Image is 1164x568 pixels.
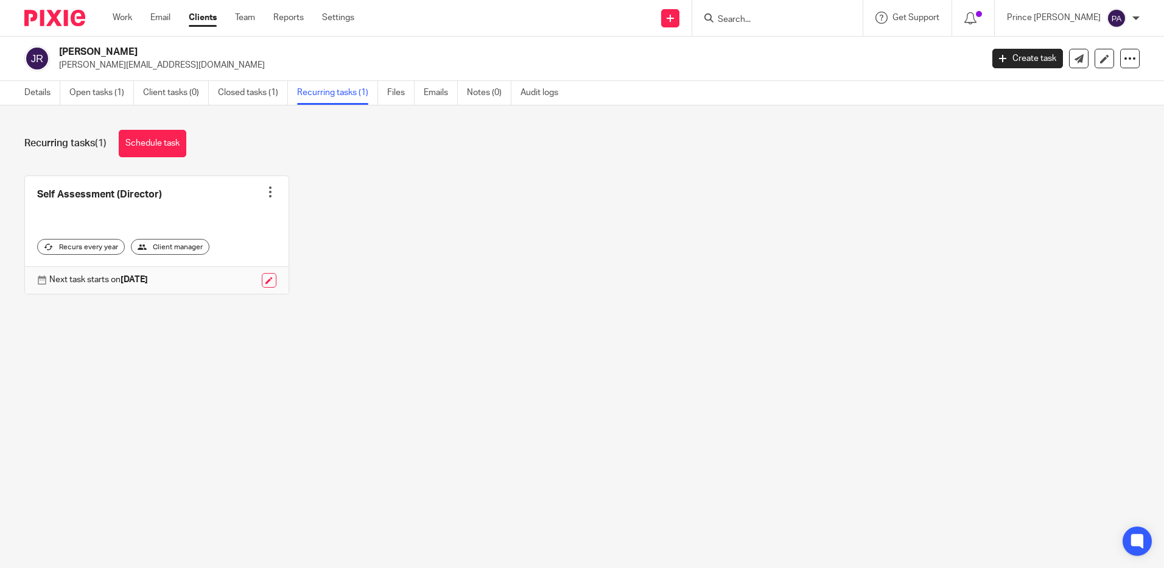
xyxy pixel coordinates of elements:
p: [PERSON_NAME][EMAIL_ADDRESS][DOMAIN_NAME] [59,59,974,71]
a: Details [24,81,60,105]
div: Recurs every year [37,239,125,255]
span: (1) [95,138,107,148]
img: svg%3E [1107,9,1126,28]
input: Search [717,15,826,26]
a: Audit logs [521,81,567,105]
a: Reports [273,12,304,24]
a: Open tasks (1) [69,81,134,105]
p: Prince [PERSON_NAME] [1007,12,1101,24]
a: Team [235,12,255,24]
a: Email [150,12,170,24]
div: Client manager [131,239,209,255]
h1: Recurring tasks [24,137,107,150]
a: Notes (0) [467,81,511,105]
a: Settings [322,12,354,24]
a: Recurring tasks (1) [297,81,378,105]
a: Closed tasks (1) [218,81,288,105]
img: svg%3E [24,46,50,71]
a: Clients [189,12,217,24]
p: Next task starts on [49,274,148,286]
a: Schedule task [119,130,186,157]
a: Create task [992,49,1063,68]
span: Get Support [892,13,939,22]
h2: [PERSON_NAME] [59,46,791,59]
a: Client tasks (0) [143,81,209,105]
strong: [DATE] [121,275,148,284]
a: Files [387,81,415,105]
img: Pixie [24,10,85,26]
a: Work [113,12,132,24]
a: Emails [424,81,458,105]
